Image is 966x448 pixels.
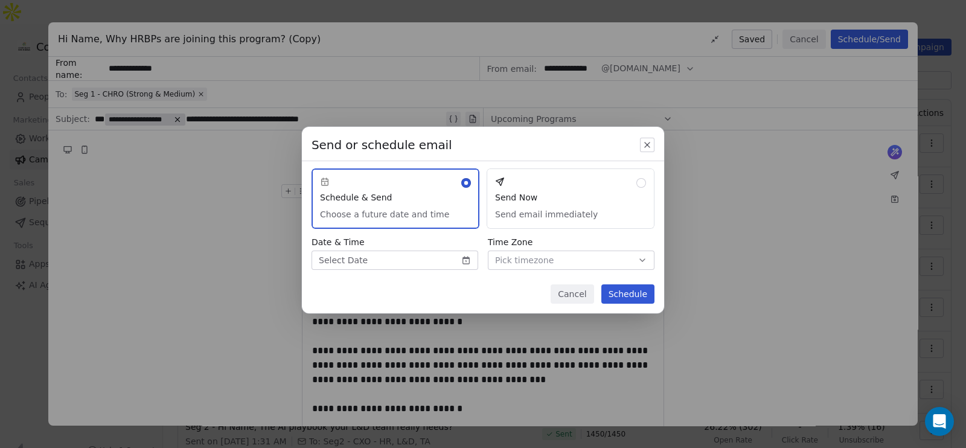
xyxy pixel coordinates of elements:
span: Date & Time [312,236,478,248]
span: Send or schedule email [312,136,452,153]
span: Pick timezone [495,254,554,267]
span: Time Zone [488,236,654,248]
button: Select Date [312,251,478,270]
button: Pick timezone [488,251,654,270]
span: Select Date [319,254,368,267]
button: Schedule [601,284,654,304]
button: Cancel [551,284,593,304]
